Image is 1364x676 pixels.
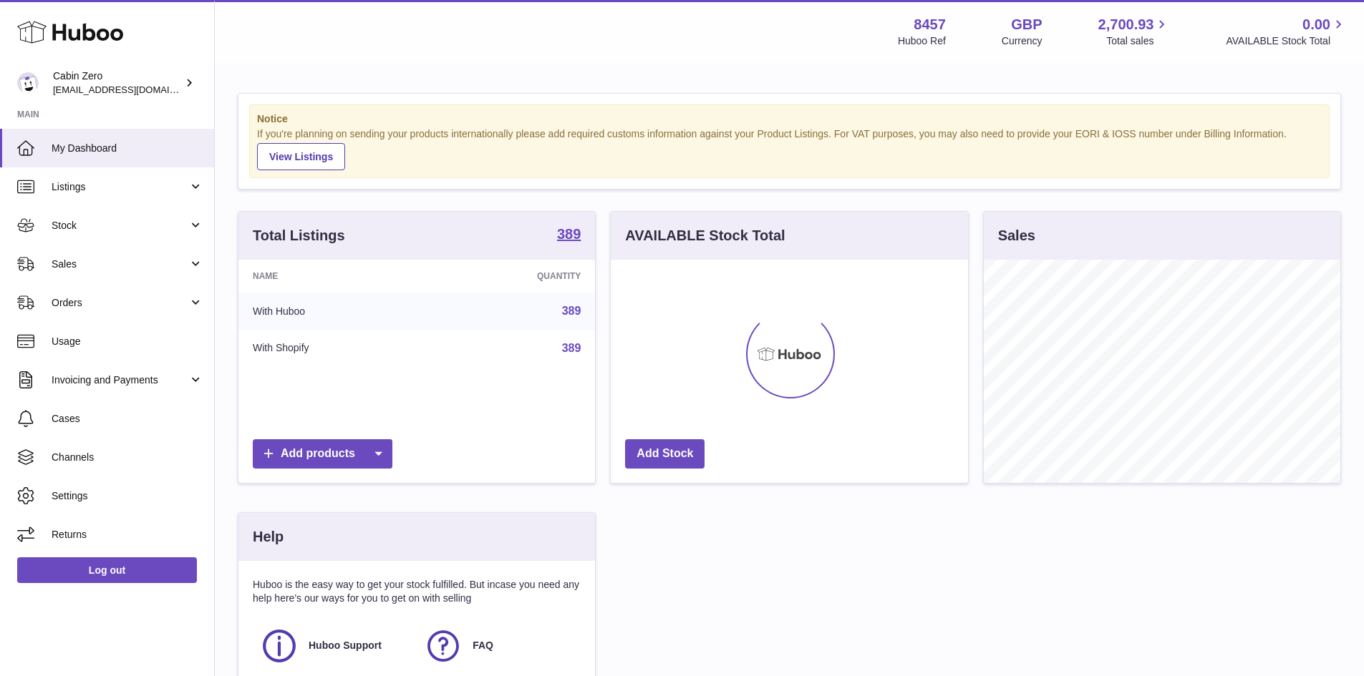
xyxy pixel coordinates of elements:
div: Currency [1002,34,1043,48]
strong: GBP [1011,15,1042,34]
img: internalAdmin-8457@internal.huboo.com [17,72,39,94]
a: 389 [562,305,581,317]
a: View Listings [257,143,345,170]
a: 0.00 AVAILABLE Stock Total [1226,15,1347,48]
a: Huboo Support [260,627,410,665]
span: FAQ [473,639,493,652]
th: Quantity [431,260,596,293]
span: AVAILABLE Stock Total [1226,34,1347,48]
span: Total sales [1106,34,1170,48]
span: Invoicing and Payments [52,373,188,387]
p: Huboo is the easy way to get your stock fulfilled. But incase you need any help here's our ways f... [253,578,581,605]
span: [EMAIL_ADDRESS][DOMAIN_NAME] [53,84,211,95]
span: Stock [52,219,188,232]
span: Channels [52,451,203,464]
div: If you're planning on sending your products internationally please add required customs informati... [257,127,1322,170]
span: Returns [52,528,203,542]
a: Add Stock [625,439,705,469]
a: Log out [17,557,197,583]
a: 389 [562,342,581,354]
a: Add products [253,439,392,469]
td: With Shopify [238,330,431,367]
div: Cabin Zero [53,69,182,97]
strong: 389 [557,227,581,241]
span: Usage [52,335,203,348]
strong: Notice [257,112,1322,126]
strong: 8457 [914,15,946,34]
h3: Sales [998,226,1035,245]
span: Huboo Support [309,639,382,652]
span: My Dashboard [52,142,203,155]
span: 0.00 [1302,15,1330,34]
span: 2,700.93 [1098,15,1154,34]
span: Cases [52,412,203,426]
span: Settings [52,489,203,503]
h3: AVAILABLE Stock Total [625,226,785,245]
a: 2,700.93 Total sales [1098,15,1171,48]
span: Listings [52,180,188,194]
div: Huboo Ref [898,34,946,48]
h3: Help [253,527,284,547]
h3: Total Listings [253,226,345,245]
td: With Huboo [238,293,431,330]
span: Orders [52,296,188,310]
th: Name [238,260,431,293]
a: 389 [557,227,581,244]
a: FAQ [424,627,574,665]
span: Sales [52,258,188,271]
